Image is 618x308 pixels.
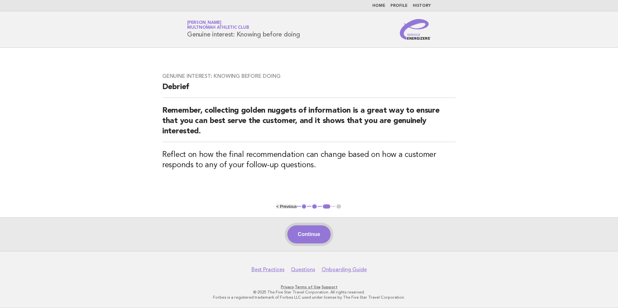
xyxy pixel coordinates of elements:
h2: Debrief [162,82,456,98]
a: Best Practices [251,266,284,273]
button: 2 [311,203,318,210]
button: 3 [322,203,331,210]
a: History [413,4,431,8]
img: Service Energizers [400,19,431,40]
button: < Previous [276,204,296,209]
a: Profile [390,4,408,8]
a: Terms of Use [295,285,321,289]
a: Home [372,4,385,8]
a: Support [322,285,337,289]
span: Multnomah Athletic Club [187,26,249,30]
p: · · [111,284,507,290]
h3: Reflect on how the final recommendation can change based on how a customer responds to any of you... [162,150,456,170]
a: Onboarding Guide [322,266,367,273]
h3: Genuine interest: Knowing before doing [162,73,456,79]
a: Questions [291,266,315,273]
h2: Remember, collecting golden nuggets of information is a great way to ensure that you can best ser... [162,106,456,142]
h1: Genuine interest: Knowing before doing [187,21,300,38]
p: © 2025 The Five Star Travel Corporation. All rights reserved. [111,290,507,295]
button: 1 [301,203,307,210]
button: Continue [287,225,330,243]
a: [PERSON_NAME]Multnomah Athletic Club [187,21,249,30]
p: Forbes is a registered trademark of Forbes LLC used under license by The Five Star Travel Corpora... [111,295,507,300]
a: Privacy [281,285,294,289]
